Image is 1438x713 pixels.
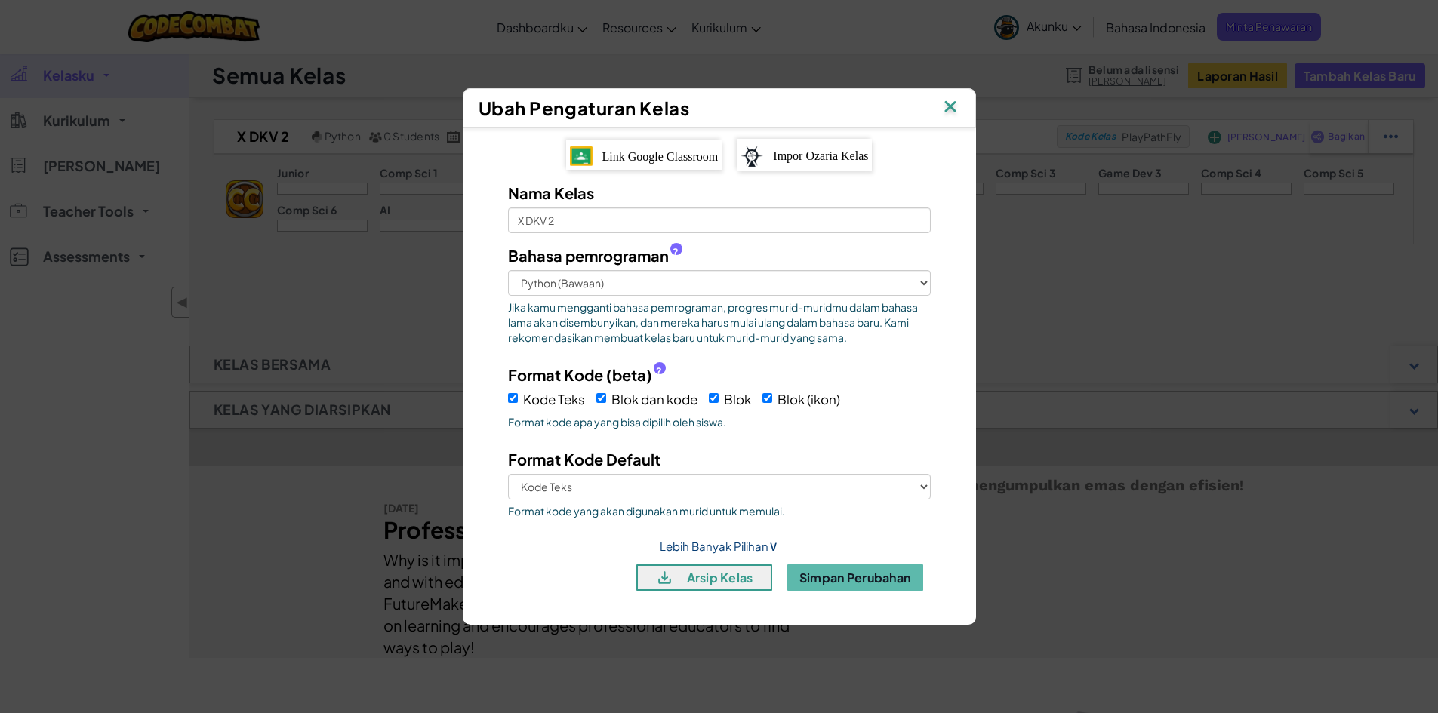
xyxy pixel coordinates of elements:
[636,564,772,591] button: arsip kelas
[656,365,662,377] span: ?
[523,391,585,407] span: Kode Teks
[508,244,669,266] span: Bahasa pemrograman
[508,300,931,345] span: Jika kamu mengganti bahasa pemrograman, progres murid-muridmu dalam bahasa lama akan disembunyika...
[778,391,840,407] span: Blok (ikon)
[762,393,772,403] input: Blok (ikon)
[787,564,923,591] button: Simpan Perubahan
[655,568,674,587] img: IconArchive.svg
[602,150,719,163] span: Link Google Classroom
[508,503,931,518] span: Format kode yang akan digunakan murid untuk memulai.
[673,246,679,258] span: ?
[508,183,594,202] span: Nama Kelas
[479,97,690,119] span: Ubah Pengaturan Kelas
[508,450,660,469] span: Format Kode Default
[660,539,778,553] a: Lebih Banyak Pilihan
[941,97,960,119] img: IconClose.svg
[773,149,868,162] span: Impor Ozaria Kelas
[508,414,931,429] span: Format kode apa yang bisa dipilih oleh siswa.
[709,393,719,403] input: Blok
[508,364,652,386] span: Format Kode (beta)
[741,146,763,167] img: ozaria-logo.png
[508,393,518,403] input: Kode Teks
[611,391,697,407] span: Blok dan kode
[768,536,778,554] span: ∨
[596,393,606,403] input: Blok dan kode
[570,146,593,166] img: IconGoogleClassroom.svg
[724,391,751,407] span: Blok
